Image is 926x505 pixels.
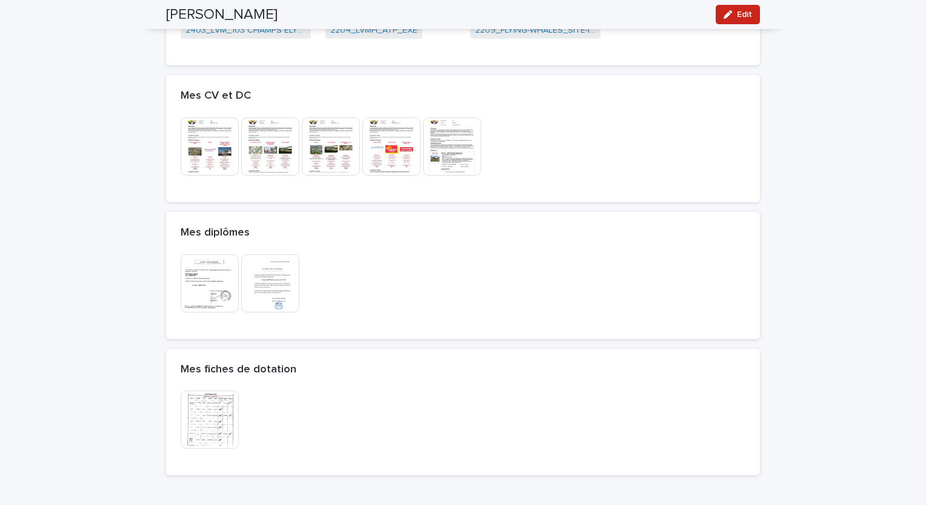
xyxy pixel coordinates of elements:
h2: Mes diplômes [181,226,250,240]
span: Edit [737,10,752,19]
h2: Mes CV et DC [181,90,251,103]
h2: Mes fiches de dotation [181,363,296,377]
button: Edit [716,5,760,24]
a: 2209_FLYING-WHALES_SITE-INDUSTRIEL_TERREL [475,24,596,37]
a: 2204_LVMH_ATP_EXE [330,24,418,37]
h2: [PERSON_NAME] [166,6,278,24]
a: 2403_LVM_103 CHAMPS ELYSEES_BIMMGT [185,24,306,37]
